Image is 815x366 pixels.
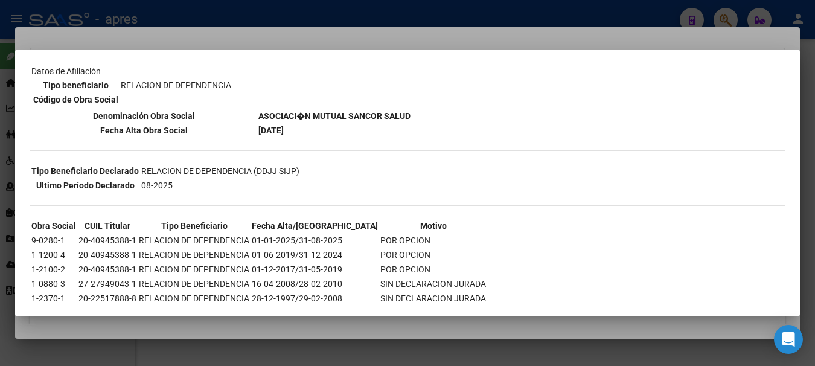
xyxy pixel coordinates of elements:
td: SIN DECLARACION JURADA [380,292,487,305]
td: 01-06-2019/31-12-2024 [251,248,379,262]
td: POR OPCION [380,263,487,276]
th: Tipo Beneficiario [138,219,250,233]
td: 08-2025 [141,179,300,192]
td: 20-40945388-1 [78,234,137,247]
td: RELACION DE DEPENDENCIA [138,263,250,276]
div: Open Intercom Messenger [774,325,803,354]
th: Fecha Alta Obra Social [31,124,257,137]
td: 20-40945388-1 [78,248,137,262]
td: SIN DECLARACION JURADA [380,277,487,291]
th: Motivo [380,219,487,233]
td: POR OPCION [380,248,487,262]
th: Código de Obra Social [33,93,119,106]
th: Obra Social [31,219,77,233]
td: 01-01-2025/31-08-2025 [251,234,379,247]
td: RELACION DE DEPENDENCIA [138,234,250,247]
b: ASOCIACI�N MUTUAL SANCOR SALUD [258,111,411,121]
th: Tipo beneficiario [33,79,119,92]
td: 1-0880-3 [31,277,77,291]
th: Ultimo Período Declarado [31,179,139,192]
td: 20-22517888-8 [78,292,137,305]
th: CUIL Titular [78,219,137,233]
td: 1-1200-4 [31,248,77,262]
td: 20-40945388-1 [78,263,137,276]
td: RELACION DE DEPENDENCIA [138,277,250,291]
td: 27-27949043-1 [78,277,137,291]
th: Fecha Alta/[GEOGRAPHIC_DATA] [251,219,379,233]
td: RELACION DE DEPENDENCIA [138,292,250,305]
td: POR OPCION [380,234,487,247]
td: 01-12-2017/31-05-2019 [251,263,379,276]
td: RELACION DE DEPENDENCIA [120,79,232,92]
th: Tipo Beneficiario Declarado [31,164,139,178]
b: [DATE] [258,126,284,135]
td: 9-0280-1 [31,234,77,247]
td: 1-2100-2 [31,263,77,276]
th: Denominación Obra Social [31,109,257,123]
td: 1-2370-1 [31,292,77,305]
td: RELACION DE DEPENDENCIA (DDJJ SIJP) [141,164,300,178]
td: 16-04-2008/28-02-2010 [251,277,379,291]
td: 28-12-1997/29-02-2008 [251,292,379,305]
td: RELACION DE DEPENDENCIA [138,248,250,262]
